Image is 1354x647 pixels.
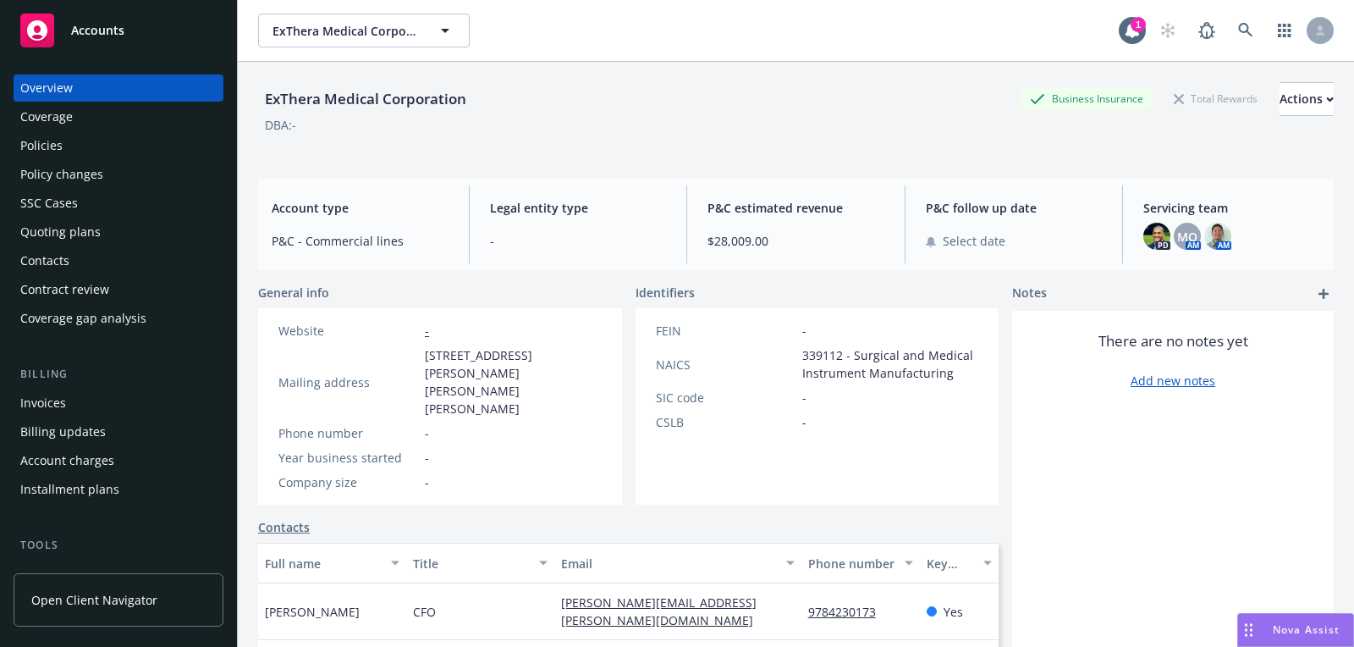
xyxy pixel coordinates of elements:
[490,199,667,217] span: Legal entity type
[1229,14,1263,47] a: Search
[927,555,973,572] div: Key contact
[14,418,223,445] a: Billing updates
[1165,88,1266,109] div: Total Rewards
[1238,614,1259,646] div: Drag to move
[1273,622,1340,637] span: Nova Assist
[1177,228,1197,246] span: MQ
[554,543,801,583] button: Email
[258,14,470,47] button: ExThera Medical Corporation
[20,247,69,274] div: Contacts
[20,132,63,159] div: Policies
[278,473,418,491] div: Company size
[1151,14,1185,47] a: Start snowing
[1131,372,1215,390] a: Add new notes
[20,276,109,303] div: Contract review
[14,447,223,474] a: Account charges
[1098,331,1248,351] span: There are no notes yet
[20,75,73,102] div: Overview
[656,356,795,373] div: NAICS
[425,449,429,467] span: -
[71,24,124,37] span: Accounts
[1313,284,1334,304] a: add
[1280,82,1334,116] button: Actions
[490,232,667,250] span: -
[265,555,381,572] div: Full name
[656,413,795,431] div: CSLB
[1131,17,1146,32] div: 1
[1021,88,1152,109] div: Business Insurance
[278,373,418,391] div: Mailing address
[14,103,223,130] a: Coverage
[14,7,223,54] a: Accounts
[920,543,999,583] button: Key contact
[14,390,223,417] a: Invoices
[31,591,157,609] span: Open Client Navigator
[1268,14,1302,47] a: Switch app
[926,199,1103,217] span: P&C follow up date
[413,603,436,621] span: CFO
[14,305,223,332] a: Coverage gap analysis
[14,75,223,102] a: Overview
[14,366,223,383] div: Billing
[561,555,776,572] div: Email
[1143,199,1320,217] span: Servicing team
[801,543,920,583] button: Phone number
[14,276,223,303] a: Contract review
[265,116,296,134] div: DBA: -
[425,473,429,491] span: -
[258,88,473,110] div: ExThera Medical Corporation
[20,190,78,217] div: SSC Cases
[943,232,1005,250] span: Select date
[707,232,884,250] span: $28,009.00
[20,476,119,503] div: Installment plans
[20,390,66,417] div: Invoices
[20,218,101,246] div: Quoting plans
[14,132,223,159] a: Policies
[265,603,360,621] span: [PERSON_NAME]
[14,476,223,503] a: Installment plans
[1190,14,1224,47] a: Report a Bug
[808,604,889,620] a: 9784230173
[14,161,223,188] a: Policy changes
[802,413,806,431] span: -
[258,518,310,536] a: Contacts
[272,232,449,250] span: P&C - Commercial lines
[14,190,223,217] a: SSC Cases
[802,322,806,340] span: -
[1143,223,1170,250] img: photo
[808,555,894,572] div: Phone number
[406,543,554,583] button: Title
[258,284,329,301] span: General info
[20,447,114,474] div: Account charges
[802,346,979,382] span: 339112 - Surgical and Medical Instrument Manufacturing
[1012,284,1047,304] span: Notes
[278,424,418,442] div: Phone number
[1280,83,1334,115] div: Actions
[802,389,806,406] span: -
[425,323,429,339] a: -
[14,537,223,554] div: Tools
[278,449,418,467] div: Year business started
[14,247,223,274] a: Contacts
[413,555,529,572] div: Title
[425,424,429,442] span: -
[258,543,406,583] button: Full name
[944,603,963,621] span: Yes
[1204,223,1231,250] img: photo
[561,594,767,628] a: [PERSON_NAME][EMAIL_ADDRESS][PERSON_NAME][DOMAIN_NAME]
[707,199,884,217] span: P&C estimated revenue
[20,305,146,332] div: Coverage gap analysis
[272,199,449,217] span: Account type
[14,218,223,246] a: Quoting plans
[278,322,418,340] div: Website
[20,161,103,188] div: Policy changes
[20,103,73,130] div: Coverage
[20,418,106,445] div: Billing updates
[1237,613,1354,647] button: Nova Assist
[425,346,602,418] span: [STREET_ADDRESS][PERSON_NAME][PERSON_NAME][PERSON_NAME]
[272,22,419,40] span: ExThera Medical Corporation
[636,284,695,301] span: Identifiers
[656,322,795,340] div: FEIN
[656,389,795,406] div: SIC code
